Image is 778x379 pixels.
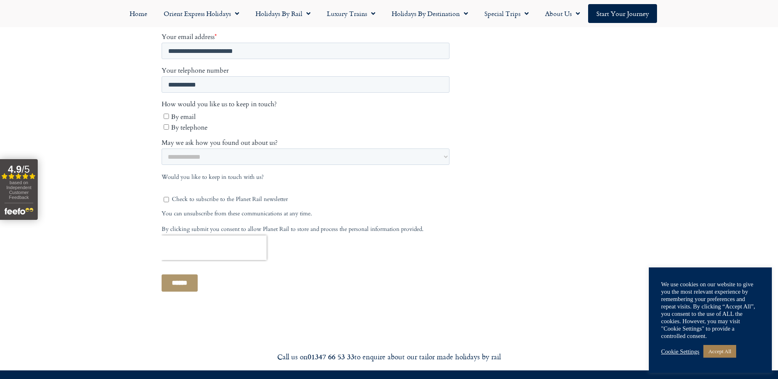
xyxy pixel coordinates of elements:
a: Home [121,4,155,23]
div: Call us on to enquire about our tailor made holidays by rail [160,352,619,361]
a: Special Trips [476,4,537,23]
a: Holidays by Destination [383,4,476,23]
a: Luxury Trains [319,4,383,23]
div: We use cookies on our website to give you the most relevant experience by remembering your prefer... [661,281,760,340]
nav: Menu [4,4,774,23]
a: Accept All [703,345,736,358]
a: Holidays by Rail [247,4,319,23]
a: Orient Express Holidays [155,4,247,23]
a: Cookie Settings [661,348,699,355]
a: Start your Journey [588,4,657,23]
strong: 01347 66 53 33 [308,351,354,362]
a: About Us [537,4,588,23]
